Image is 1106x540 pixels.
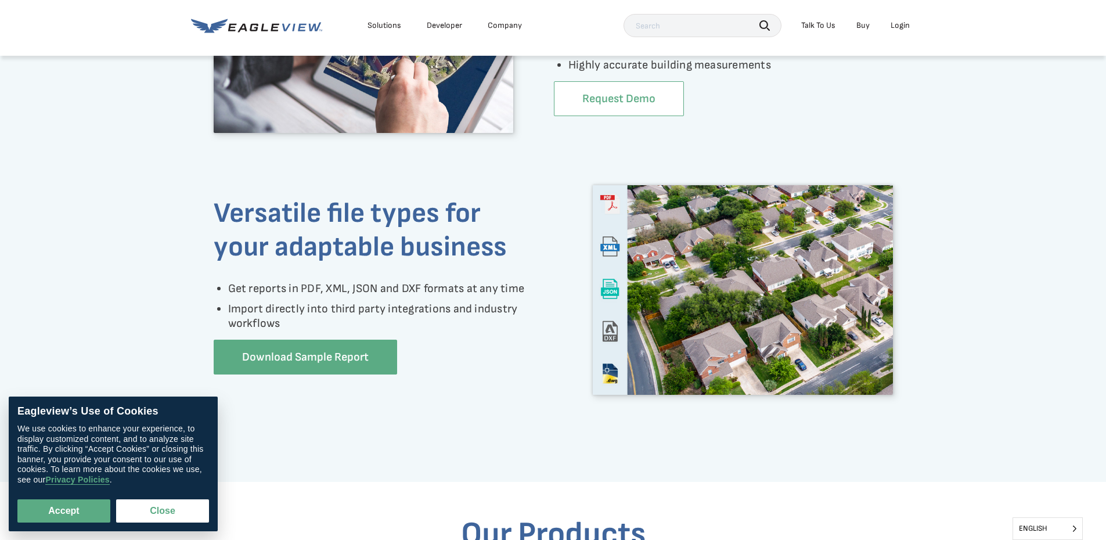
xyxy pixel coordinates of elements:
[17,405,209,418] div: Eagleview’s Use of Cookies
[891,20,910,31] div: Login
[45,475,109,485] a: Privacy Policies
[856,20,870,31] a: Buy
[488,20,522,31] div: Company
[1013,517,1083,540] aside: Language selected: English
[17,424,209,485] div: We use cookies to enhance your experience, to display customized content, and to analyze site tra...
[593,185,893,395] img: Versatile file types for your adaptable business
[116,499,209,523] button: Close
[368,20,401,31] div: Solutions
[214,340,397,375] a: Download Sample Report
[17,499,110,523] button: Accept
[624,14,781,37] input: Search
[801,20,835,31] div: Talk To Us
[1013,518,1082,539] span: English
[568,58,893,73] li: Highly accurate building measurements
[214,197,535,281] h3: Versatile file types for your adaptable business
[554,81,684,117] a: Request Demo
[228,302,535,331] li: Import directly into third party integrations and industry workflows
[427,20,462,31] a: Developer
[228,282,535,296] li: Get reports in PDF, XML, JSON and DXF formats at any time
